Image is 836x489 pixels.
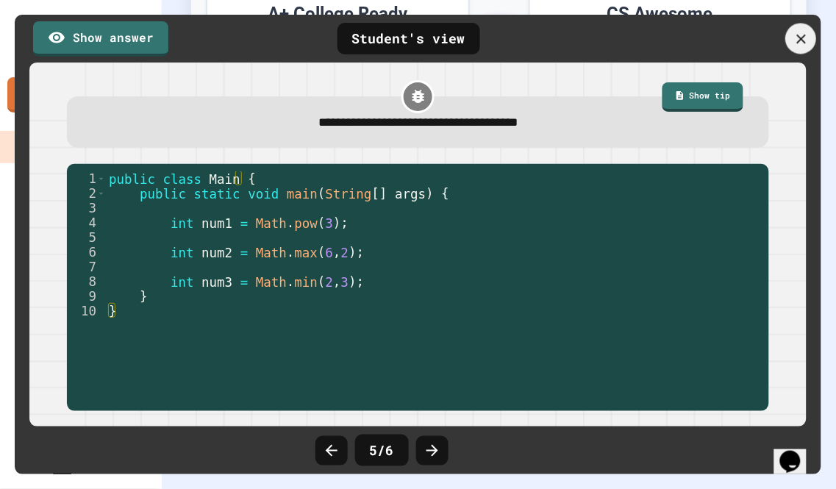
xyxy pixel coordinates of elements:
iframe: chat widget [774,430,821,474]
div: 5 [67,230,106,245]
span: 2 [326,275,334,290]
span: 6 [326,246,334,260]
div: 8 [67,274,106,289]
a: Show answer [33,21,168,57]
div: 9 [67,289,106,304]
span: num1 [202,216,233,231]
span: Toggle code folding, rows 2 through 9 [97,186,105,201]
span: main [287,187,318,201]
span: 3 [341,275,349,290]
div: 6 [67,245,106,260]
div: 4 [67,215,106,230]
span: 2 [341,246,349,260]
span: num2 [202,246,233,260]
div: 7 [67,260,106,274]
span: void [249,187,279,201]
span: class [163,172,202,187]
span: num3 [202,275,233,290]
span: public [140,187,186,201]
span: int [171,246,195,260]
span: = [240,275,249,290]
span: Math [256,275,287,290]
span: static [194,187,240,201]
div: 10 [67,304,106,318]
span: = [240,246,249,260]
span: args [396,187,426,201]
span: Main [210,172,240,187]
span: pow [295,216,318,231]
span: Math [256,216,287,231]
div: 5 / 6 [355,435,409,466]
span: String [326,187,372,201]
div: 3 [67,201,106,215]
span: Math [256,246,287,260]
span: min [295,275,318,290]
span: Toggle code folding, rows 1 through 10 [97,171,105,186]
a: Show tip [662,82,743,111]
span: public [109,172,155,187]
span: int [171,275,195,290]
span: = [240,216,249,231]
div: 2 [67,186,106,201]
div: 1 [67,171,106,186]
div: Student's view [337,23,480,54]
span: int [171,216,195,231]
span: 3 [326,216,334,231]
span: max [295,246,318,260]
